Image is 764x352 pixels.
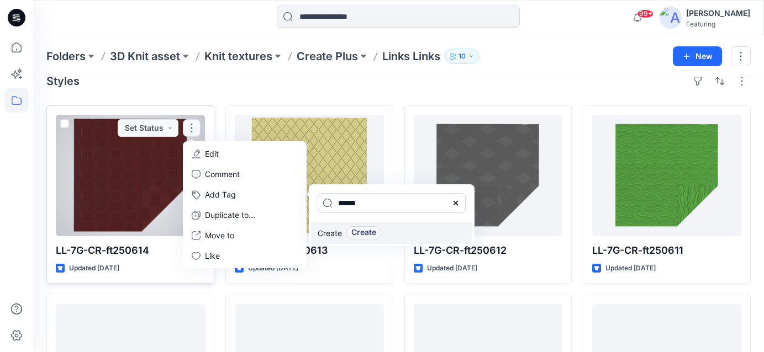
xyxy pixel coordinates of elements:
[414,115,563,236] a: LL-7G-CR-ft250612
[318,227,342,239] p: Create
[235,243,384,258] p: LL-7G-CR-ft250613
[46,74,80,88] h4: Styles
[56,243,205,258] p: LL-7G-CR-ft250614
[427,263,477,274] p: Updated [DATE]
[673,46,722,66] button: New
[459,50,466,62] p: 10
[660,7,682,29] img: avatar
[205,148,219,159] p: Edit
[205,230,234,241] p: Move to
[235,115,384,236] a: LL-7G-CR-ft250613
[110,49,180,64] a: 3D Knit asset
[248,263,298,274] p: Updated [DATE]
[204,49,272,64] a: Knit textures
[351,226,376,239] span: Create
[592,115,741,236] a: LL-7G-CR-ft250611
[605,263,656,274] p: Updated [DATE]
[205,168,240,180] p: Comment
[205,209,255,221] p: Duplicate to...
[445,49,480,64] button: 10
[637,9,654,18] span: 99+
[592,243,741,258] p: LL-7G-CR-ft250611
[205,250,220,262] p: Like
[56,115,205,236] a: LL-7G-CR-ft250614
[297,49,358,64] a: Create Plus
[686,20,750,28] div: Featuring
[185,143,304,164] a: Edit
[185,184,304,205] button: Add Tag
[686,7,750,20] div: [PERSON_NAME]
[46,49,86,64] a: Folders
[69,263,119,274] p: Updated [DATE]
[414,243,563,258] p: LL-7G-CR-ft250612
[382,49,440,64] p: Links Links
